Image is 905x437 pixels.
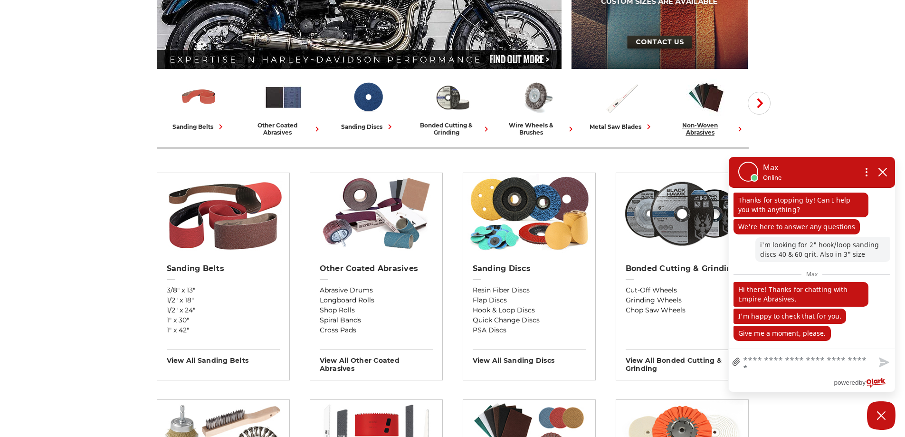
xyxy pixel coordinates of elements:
a: sanding belts [161,78,238,132]
img: Other Coated Abrasives [264,78,303,117]
p: I'm happy to check that for you. [734,309,846,324]
img: Bonded Cutting & Grinding [620,173,743,254]
button: Send message [871,352,895,374]
a: sanding discs [330,78,407,132]
div: sanding belts [172,122,226,132]
a: metal saw blades [583,78,660,132]
button: Open chat options menu [858,164,875,180]
h2: Bonded Cutting & Grinding [626,264,739,273]
a: Quick Change Discs [473,315,586,325]
div: olark chatbox [728,156,895,392]
h2: Other Coated Abrasives [320,264,433,273]
img: Sanding Belts [179,78,219,117]
p: Online [763,173,781,182]
div: non-woven abrasives [668,122,745,136]
h3: View All bonded cutting & grinding [626,350,739,373]
h3: View All sanding discs [473,350,586,365]
a: other coated abrasives [245,78,322,136]
a: Powered by Olark [834,374,895,392]
img: Other Coated Abrasives [314,173,438,254]
p: Thanks for stopping by! Can I help you with anything? [734,193,868,217]
a: wire wheels & brushes [499,78,576,136]
div: bonded cutting & grinding [414,122,491,136]
a: Cut-Off Wheels [626,285,739,295]
a: non-woven abrasives [668,78,745,136]
a: Resin Fiber Discs [473,285,586,295]
div: chat [729,188,895,349]
a: PSA Discs [473,325,586,335]
a: Shop Rolls [320,305,433,315]
a: Abrasive Drums [320,285,433,295]
h2: Sanding Discs [473,264,586,273]
a: 1/2" x 18" [167,295,280,305]
p: We're here to answer any questions [734,219,860,234]
p: Hi there! Thanks for chatting with Empire Abrasives. [734,282,868,307]
a: 1" x 30" [167,315,280,325]
span: Max [801,268,822,280]
img: Bonded Cutting & Grinding [433,78,472,117]
a: Chop Saw Wheels [626,305,739,315]
a: Spiral Bands [320,315,433,325]
a: 1" x 42" [167,325,280,335]
img: Sanding Belts [162,173,285,254]
span: powered [834,377,858,388]
h3: View All other coated abrasives [320,350,433,373]
div: sanding discs [341,122,395,132]
img: Wire Wheels & Brushes [517,78,557,117]
button: Next [748,92,771,115]
a: bonded cutting & grinding [414,78,491,136]
p: Max [763,162,781,173]
img: Sanding Discs [348,78,388,117]
img: Sanding Discs [467,173,591,254]
h3: View All sanding belts [167,350,280,365]
a: Hook & Loop Discs [473,305,586,315]
h2: Sanding Belts [167,264,280,273]
a: 3/8" x 13" [167,285,280,295]
div: wire wheels & brushes [499,122,576,136]
div: other coated abrasives [245,122,322,136]
div: metal saw blades [590,122,654,132]
a: Longboard Rolls [320,295,433,305]
img: Metal Saw Blades [602,78,641,117]
span: by [859,377,866,388]
img: Non-woven Abrasives [686,78,726,117]
p: i'm looking for 2" hook/loop sanding discs 40 & 60 grit. Also in 3" size [755,237,890,262]
button: Close Chatbox [867,401,895,430]
a: file upload [729,351,744,374]
a: Grinding Wheels [626,295,739,305]
button: close chatbox [875,165,890,179]
p: Give me a moment, please. [734,326,831,341]
a: 1/2" x 24" [167,305,280,315]
a: Cross Pads [320,325,433,335]
a: Flap Discs [473,295,586,305]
